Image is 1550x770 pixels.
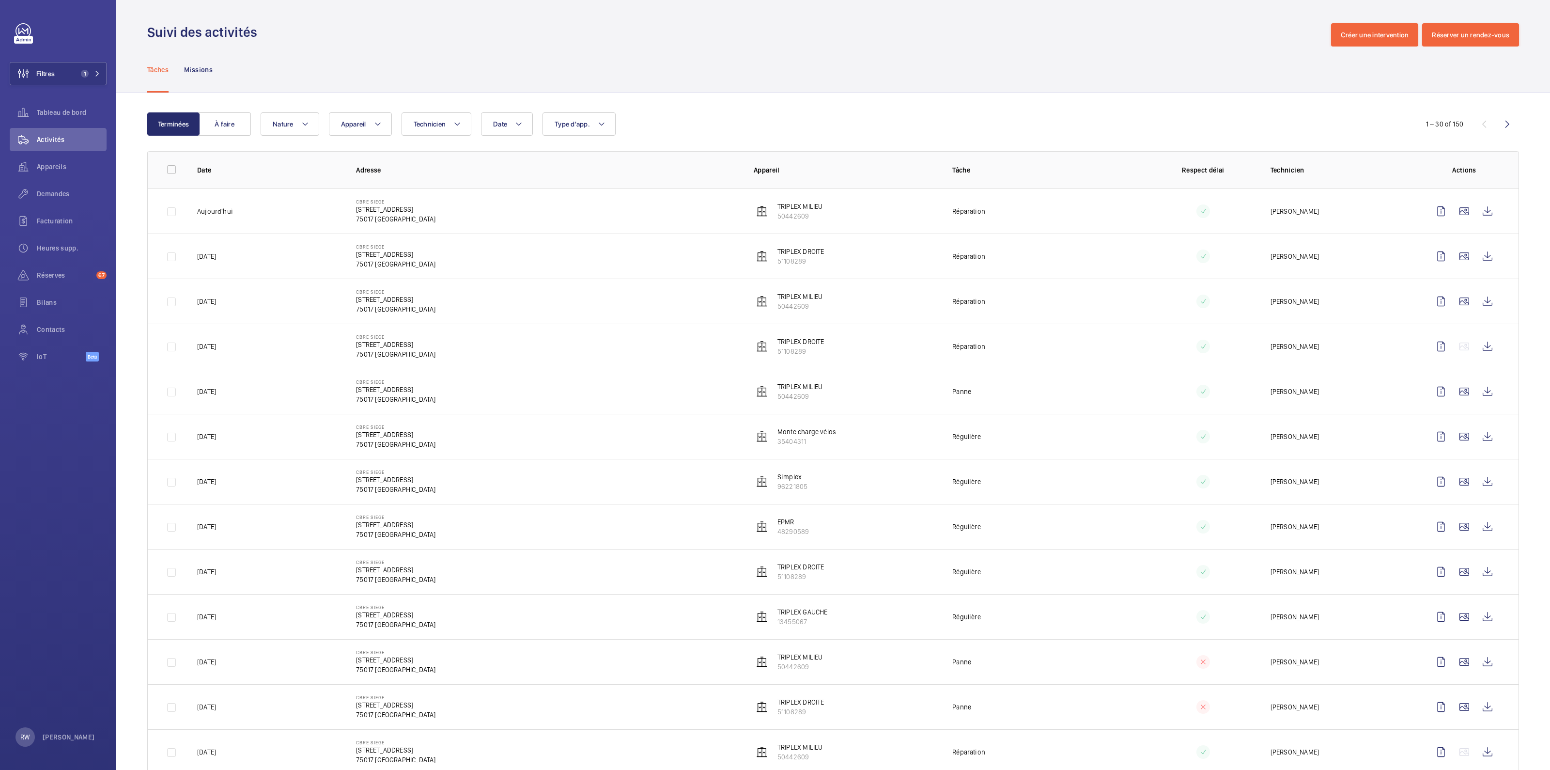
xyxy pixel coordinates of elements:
[777,247,824,256] p: TRIPLEX DROITE
[777,392,823,401] p: 50442609
[952,206,985,216] p: Réparation
[273,120,294,128] span: Nature
[1271,567,1319,577] p: [PERSON_NAME]
[777,617,828,627] p: 13455067
[356,739,435,745] p: CBRE SIEGE
[756,386,768,397] img: elevator.svg
[356,244,435,250] p: CBRE SIEGE
[1426,119,1463,129] div: 1 – 30 of 150
[356,259,435,269] p: 75017 [GEOGRAPHIC_DATA]
[356,204,435,214] p: [STREET_ADDRESS]
[756,566,768,578] img: elevator.svg
[756,656,768,668] img: elevator.svg
[777,662,823,672] p: 50442609
[86,352,99,361] span: Beta
[754,165,937,175] p: Appareil
[952,567,981,577] p: Régulière
[952,251,985,261] p: Réparation
[356,214,435,224] p: 75017 [GEOGRAPHIC_DATA]
[777,752,823,762] p: 50442609
[356,620,435,629] p: 75017 [GEOGRAPHIC_DATA]
[37,108,107,117] span: Tableau de bord
[81,70,89,78] span: 1
[37,216,107,226] span: Facturation
[356,424,435,430] p: CBRE SIEGE
[777,382,823,392] p: TRIPLEX MILIEU
[1422,23,1519,47] button: Réserver un rendez-vous
[777,527,809,536] p: 48290589
[777,211,823,221] p: 50442609
[341,120,366,128] span: Appareil
[1271,251,1319,261] p: [PERSON_NAME]
[756,701,768,713] img: elevator.svg
[777,301,823,311] p: 50442609
[199,112,251,136] button: À faire
[10,62,107,85] button: Filtres1
[756,476,768,487] img: elevator.svg
[414,120,446,128] span: Technicien
[952,657,971,667] p: Panne
[952,297,985,306] p: Réparation
[1429,165,1499,175] p: Actions
[756,296,768,307] img: elevator.svg
[1271,206,1319,216] p: [PERSON_NAME]
[1271,432,1319,441] p: [PERSON_NAME]
[777,607,828,617] p: TRIPLEX GAUCHE
[356,394,435,404] p: 75017 [GEOGRAPHIC_DATA]
[356,349,435,359] p: 75017 [GEOGRAPHIC_DATA]
[37,270,93,280] span: Réserves
[356,304,435,314] p: 75017 [GEOGRAPHIC_DATA]
[356,745,435,755] p: [STREET_ADDRESS]
[777,697,824,707] p: TRIPLEX DROITE
[197,702,216,712] p: [DATE]
[356,340,435,349] p: [STREET_ADDRESS]
[261,112,319,136] button: Nature
[96,271,107,279] span: 67
[356,514,435,520] p: CBRE SIEGE
[777,707,824,717] p: 51108289
[777,562,824,572] p: TRIPLEX DROITE
[197,567,216,577] p: [DATE]
[43,732,95,742] p: [PERSON_NAME]
[197,747,216,757] p: [DATE]
[1271,297,1319,306] p: [PERSON_NAME]
[777,346,824,356] p: 51108289
[356,655,435,665] p: [STREET_ADDRESS]
[756,431,768,442] img: elevator.svg
[952,747,985,757] p: Réparation
[356,385,435,394] p: [STREET_ADDRESS]
[197,657,216,667] p: [DATE]
[37,135,107,144] span: Activités
[356,199,435,204] p: CBRE SIEGE
[356,575,435,584] p: 75017 [GEOGRAPHIC_DATA]
[952,612,981,622] p: Régulière
[356,440,435,449] p: 75017 [GEOGRAPHIC_DATA]
[37,325,107,334] span: Contacts
[952,342,985,351] p: Réparation
[184,65,213,75] p: Missions
[356,250,435,259] p: [STREET_ADDRESS]
[777,292,823,301] p: TRIPLEX MILIEU
[1271,165,1414,175] p: Technicien
[1271,522,1319,532] p: [PERSON_NAME]
[777,517,809,527] p: EPMR
[37,189,107,199] span: Demandes
[197,432,216,441] p: [DATE]
[952,477,981,487] p: Régulière
[37,243,107,253] span: Heures supp.
[1271,387,1319,396] p: [PERSON_NAME]
[777,337,824,346] p: TRIPLEX DROITE
[37,298,107,307] span: Bilans
[777,652,823,662] p: TRIPLEX MILIEU
[37,352,86,361] span: IoT
[356,469,435,475] p: CBRE SIEGE
[952,387,971,396] p: Panne
[356,559,435,565] p: CBRE SIEGE
[777,742,823,752] p: TRIPLEX MILIEU
[356,295,435,304] p: [STREET_ADDRESS]
[147,23,263,41] h1: Suivi des activités
[952,522,981,532] p: Régulière
[356,649,435,655] p: CBRE SIEGE
[356,610,435,620] p: [STREET_ADDRESS]
[356,520,435,530] p: [STREET_ADDRESS]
